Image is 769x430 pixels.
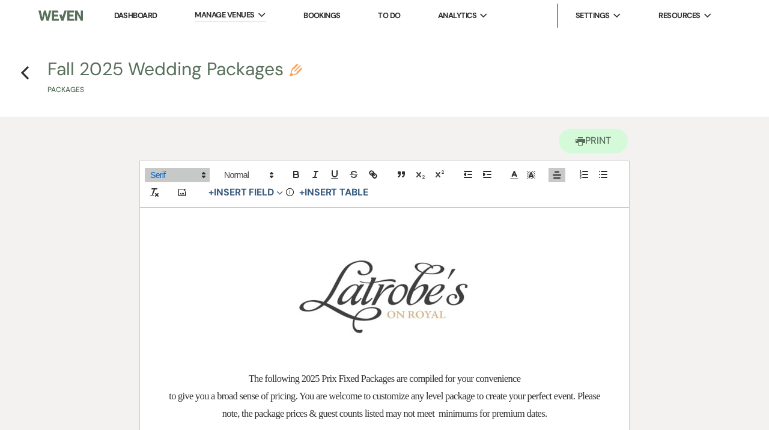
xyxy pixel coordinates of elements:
span: + [299,188,305,197]
span: Header Formats [219,168,278,182]
span: Manage Venues [195,9,254,21]
span: Text Color [506,168,523,182]
span: Analytics [438,10,476,22]
a: To Do [378,10,400,20]
span: Settings [576,10,610,22]
span: Resources [658,10,700,22]
span: to give you a broad sense of pricing. You are welcome to customize any level package to create yo... [169,390,602,419]
button: Insert Field [204,185,287,200]
button: Fall 2025 Wedding PackagesPackages [47,60,302,96]
span: Alignment [549,168,565,182]
img: Weven Logo [38,3,83,28]
p: Packages [47,84,302,96]
button: Print [559,129,628,153]
a: Dashboard [114,10,157,20]
span: Text Background Color [523,168,540,182]
span: The following 2025 Prix Fixed Packages are compiled for your convenience [249,373,521,384]
span: + [208,188,214,197]
button: +Insert Table [295,185,372,200]
img: Screen Shot 2023-06-15 at 8.24.48 AM.png [294,248,474,339]
a: Bookings [303,10,341,20]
